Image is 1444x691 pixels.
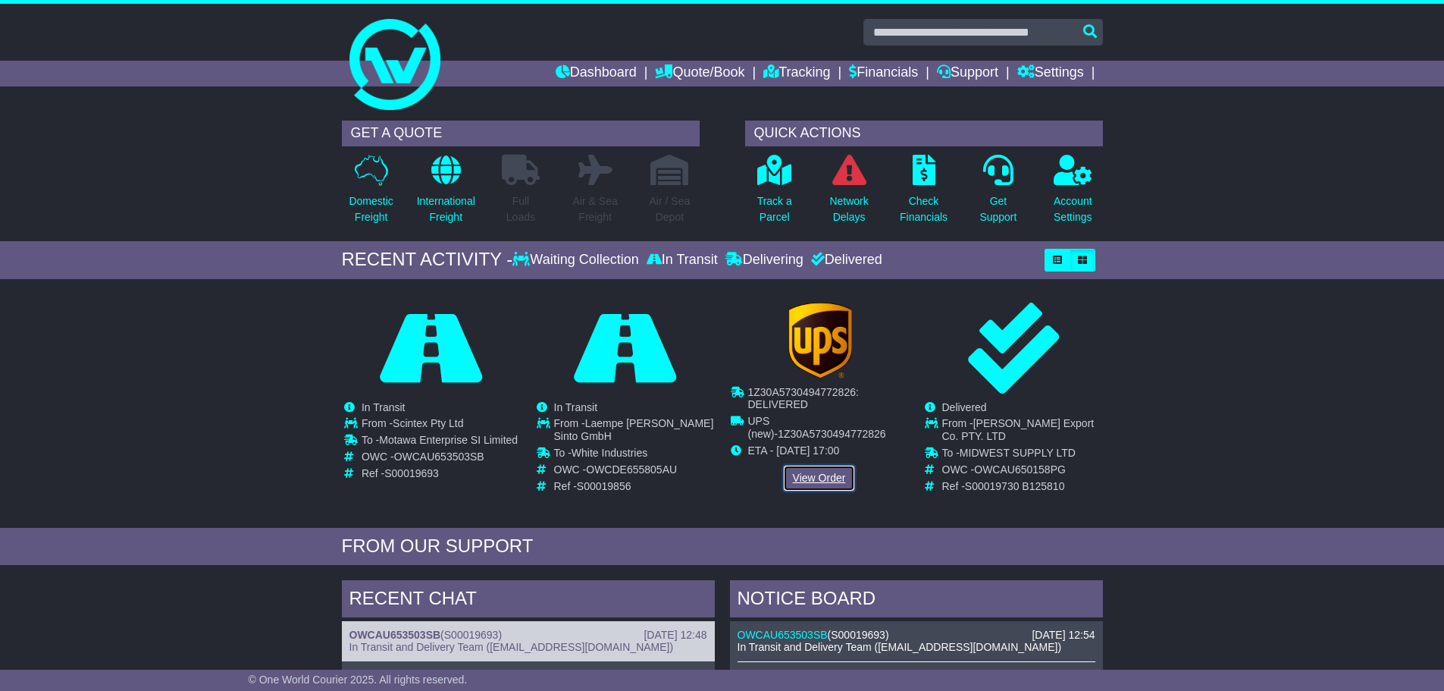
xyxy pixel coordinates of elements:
span: UPS (new) [748,415,775,440]
a: DomesticFreight [348,154,393,234]
span: In Transit and Delivery Team ([EMAIL_ADDRESS][DOMAIN_NAME]) [349,641,674,653]
div: [DATE] 12:54 [1032,629,1095,642]
span: OWCDE655805AU [586,463,677,476]
span: Laempe [PERSON_NAME] Sinto GmbH [554,417,714,442]
span: 1Z30A5730494772826 [778,428,885,440]
span: Delivered [942,401,987,413]
td: OWC - [554,463,714,480]
p: International Freight [417,193,475,225]
td: Ref - [362,467,518,480]
div: Waiting Collection [512,252,642,269]
p: Air / Sea Depot [650,193,691,225]
span: In Transit and Delivery Team ([EMAIL_ADDRESS][DOMAIN_NAME]) [738,641,1062,653]
div: RECENT ACTIVITY - [342,249,513,271]
p: Domestic Freight [349,193,393,225]
td: From - [942,417,1102,447]
div: RECENT CHAT [342,580,715,621]
span: In Transit [362,401,406,413]
td: From - [362,417,518,434]
span: Motawa Enterprise SI Limited [379,434,518,446]
td: To - [942,447,1102,463]
a: OWCAU653503SB [738,629,828,641]
td: Ref - [942,480,1102,493]
span: White Industries [572,447,647,459]
span: MIDWEST SUPPLY LTD [960,447,1076,459]
div: Delivering [722,252,807,269]
a: CheckFinancials [899,154,948,234]
span: In Transit [554,401,598,413]
div: QUICK ACTIONS [745,121,1103,146]
a: AccountSettings [1053,154,1093,234]
p: Network Delays [829,193,868,225]
div: [DATE] 12:48 [644,629,706,642]
p: Get Support [979,193,1016,225]
span: Scintex Pty Ltd [393,417,463,429]
span: S00019693 [384,467,439,479]
a: OWCAU653503SB [349,629,441,641]
div: GET A QUOTE [342,121,700,146]
td: To - [362,434,518,451]
a: Financials [849,61,918,86]
td: OWC - [942,463,1102,480]
a: GetSupport [979,154,1017,234]
span: ETA - [DATE] 17:00 [748,444,840,457]
div: ( ) [738,629,1095,642]
p: Air & Sea Freight [573,193,618,225]
p: Track a Parcel [757,193,792,225]
a: InternationalFreight [416,154,476,234]
a: Dashboard [556,61,637,86]
span: S00019693 [444,629,499,641]
span: [PERSON_NAME] Export Co. PTY. LTD [942,417,1095,442]
a: Tracking [763,61,830,86]
span: 1Z30A5730494772826: DELIVERED [748,386,859,411]
div: In Transit [643,252,722,269]
span: OWCAU653503SB [394,451,484,463]
td: Ref - [554,480,714,493]
span: © One World Courier 2025. All rights reserved. [249,674,468,686]
td: To - [554,447,714,463]
a: Quote/Book [655,61,744,86]
a: Track aParcel [756,154,793,234]
p: Full Loads [502,193,540,225]
span: OWCAU650158PG [974,463,1066,476]
td: - [748,415,908,444]
span: S00019856 [577,480,631,492]
a: NetworkDelays [828,154,869,234]
p: Account Settings [1054,193,1092,225]
a: Support [937,61,998,86]
div: ( ) [349,629,707,642]
div: NOTICE BOARD [730,580,1103,621]
span: S00019730 B125810 [965,480,1065,492]
img: GetCarrierServiceLogo [788,303,852,378]
td: From - [554,417,714,447]
a: View Order [783,465,856,492]
div: FROM OUR SUPPORT [342,536,1103,558]
div: Delivered [807,252,882,269]
span: S00019693 [831,629,885,641]
td: OWC - [362,451,518,467]
a: Settings [1017,61,1084,86]
p: Check Financials [900,193,948,225]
